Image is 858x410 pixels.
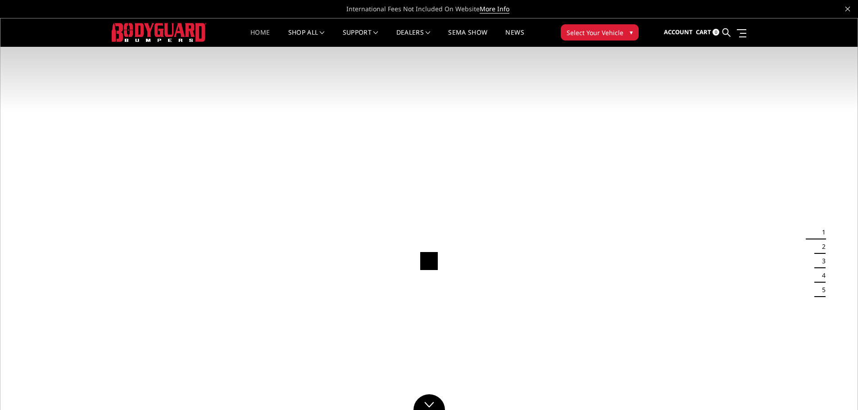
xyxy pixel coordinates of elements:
img: BODYGUARD BUMPERS [112,23,206,41]
a: Home [250,29,270,47]
span: ▾ [630,27,633,37]
a: Click to Down [413,394,445,410]
button: Select Your Vehicle [561,24,639,41]
button: 1 of 5 [817,225,826,239]
a: Cart 0 [696,20,719,45]
span: Select Your Vehicle [567,28,623,37]
button: 3 of 5 [817,254,826,268]
button: 4 of 5 [817,268,826,283]
a: Dealers [396,29,431,47]
button: 5 of 5 [817,283,826,297]
a: Account [664,20,693,45]
span: Cart [696,28,711,36]
a: Support [343,29,378,47]
a: SEMA Show [448,29,487,47]
a: News [505,29,524,47]
a: shop all [288,29,325,47]
a: More Info [480,5,509,14]
button: 2 of 5 [817,239,826,254]
span: Account [664,28,693,36]
span: 0 [713,29,719,36]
